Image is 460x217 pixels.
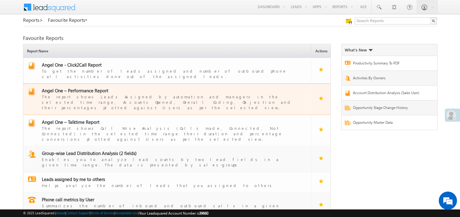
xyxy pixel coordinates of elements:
span: Your Leadsquared Account Number is [139,211,208,215]
span: Group-wise Lead Distribution Analysis (2 fields) [42,150,137,156]
a: Terms of Service [91,211,114,215]
img: What's new [368,49,373,51]
a: report Angel One – Talktime ReportThe report shows Call Wise Analysis (Calls made, Connected, Not... [26,119,309,142]
div: Enables you to analyze lead counts by two lead fields in a given time range. The data is presente... [42,156,300,168]
div: The report shows Call Wise Analysis (Calls made, Connected, Not Connected) in the selected time r... [42,125,300,142]
a: report Phone call metrics by UserSummarizes the number of inbound and outbound calls in a given t... [26,197,309,214]
span: Leads assigned by me to others [42,176,105,182]
img: Report [345,75,351,81]
a: Contact Support [66,211,90,215]
a: Productivity Summary To PDF [353,61,424,67]
span: Actions [313,45,331,58]
a: Activities By Owners [353,75,424,82]
img: Report [345,105,351,110]
span: > [39,16,43,23]
div: Summarizes the number of inbound and outbound calls in a given timeperiod by users [42,202,300,214]
span: Angel One - Click2Call Report [42,62,102,68]
img: report [28,62,35,69]
span: © 2025 LeadSquared | | | | | [23,210,208,216]
a: About [56,211,65,215]
div: The report shows Leads Assigned by automation and managers in the selected time range, Accounts O... [42,94,300,110]
img: report [28,197,36,203]
a: Opportunity Stage Change History [353,105,424,112]
img: Report [345,120,351,125]
a: Opportunity Master Data [353,120,424,127]
a: report Group-wise Lead Distribution Analysis (2 fields)Enables you to analyze lead counts by two ... [26,150,309,168]
a: Account Distribution Analysis (Sales User) [353,90,424,97]
img: Report [345,90,351,96]
div: Helps analyze the number of leads that you assigned to others [42,182,300,188]
img: report [28,176,36,182]
a: Acceptable Use [115,211,138,215]
a: report Angel One - Click2Call ReportTo get the number of leads assigned and number of outbound ph... [26,62,309,79]
a: Favourite Reports [48,17,88,23]
a: report Leads assigned by me to othersHelps analyze the number of leads that you assigned to others [26,176,309,188]
img: report [28,150,36,158]
div: What's New [345,47,373,53]
span: Phone call metrics by User [42,196,94,202]
img: report [28,119,35,127]
img: report [28,88,35,95]
span: Angel One – Performance Report [42,87,108,94]
a: Reports> [23,17,43,23]
img: Manage all your saved reports! [346,18,352,24]
img: Report [345,61,351,65]
span: 39660 [199,211,208,215]
span: Angel One – Talktime Report [42,119,99,125]
div: Favourite Reports [23,35,437,41]
input: Search Reports [355,17,437,25]
a: report Angel One – Performance ReportThe report shows Leads Assigned by automation and managers i... [26,88,309,110]
span: Report Name [25,45,311,58]
div: To get the number of leads assigned and number of outbound phone call activities done out of the ... [42,68,300,79]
